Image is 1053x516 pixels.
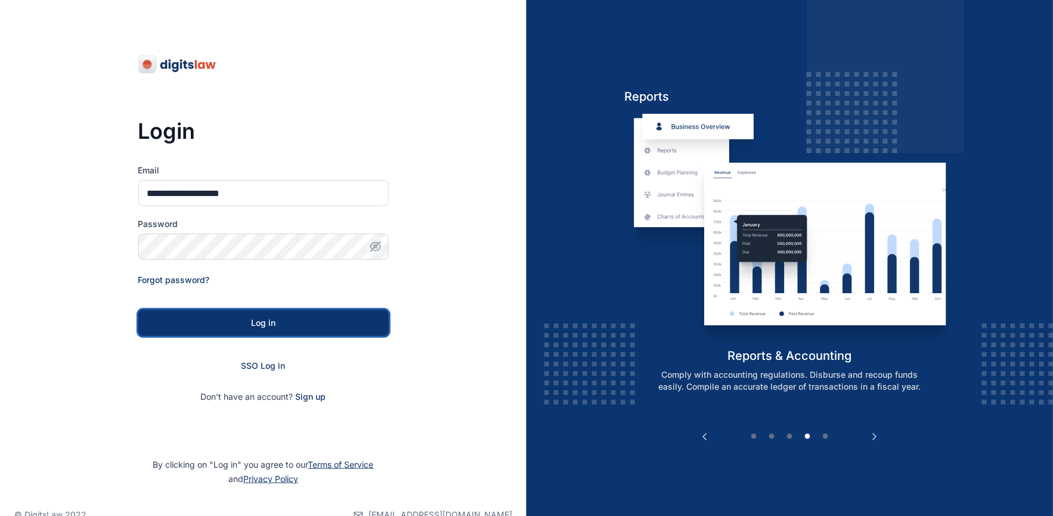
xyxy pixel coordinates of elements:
[766,431,778,443] button: 2
[138,218,389,230] label: Password
[138,275,210,285] a: Forgot password?
[624,114,955,347] img: reports-and-accounting
[157,317,370,329] div: Log in
[637,369,943,393] p: Comply with accounting regulations. Disburse and recoup funds easily. Compile an accurate ledger ...
[624,347,955,364] h5: reports & accounting
[138,164,389,176] label: Email
[820,431,832,443] button: 5
[748,431,760,443] button: 1
[296,391,326,403] span: Sign up
[138,119,389,143] h3: Login
[228,474,298,484] span: and
[699,431,711,443] button: Previous
[869,431,881,443] button: Next
[784,431,796,443] button: 3
[308,459,374,470] a: Terms of Service
[138,55,217,74] img: digitslaw-logo
[14,458,512,486] p: By clicking on "Log in" you agree to our
[241,360,286,371] a: SSO Log in
[243,474,298,484] a: Privacy Policy
[138,391,389,403] p: Don't have an account?
[624,88,955,105] h5: Reports
[138,310,389,336] button: Log in
[296,391,326,402] a: Sign up
[802,431,814,443] button: 4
